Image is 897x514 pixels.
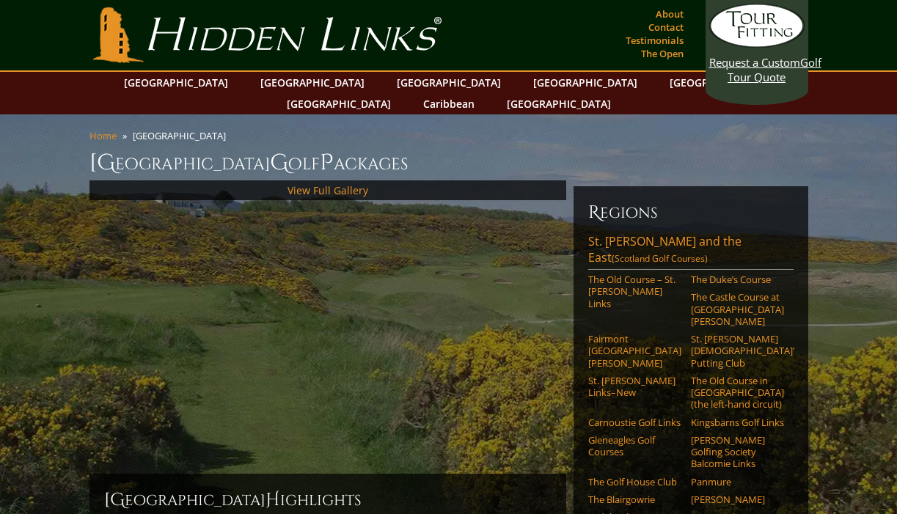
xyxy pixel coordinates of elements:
a: Contact [645,17,687,37]
a: [GEOGRAPHIC_DATA] [279,93,398,114]
a: St. [PERSON_NAME] Links–New [588,375,681,399]
a: The Blairgowrie [588,493,681,505]
a: [GEOGRAPHIC_DATA] [389,72,508,93]
span: H [266,488,280,512]
a: The Old Course – St. [PERSON_NAME] Links [588,273,681,309]
li: [GEOGRAPHIC_DATA] [133,129,232,142]
a: The Golf House Club [588,476,681,488]
a: Request a CustomGolf Tour Quote [709,4,805,84]
a: Panmure [691,476,784,488]
a: [GEOGRAPHIC_DATA] [499,93,618,114]
a: The Old Course in [GEOGRAPHIC_DATA] (the left-hand circuit) [691,375,784,411]
span: Request a Custom [709,55,800,70]
a: [GEOGRAPHIC_DATA] [253,72,372,93]
a: [GEOGRAPHIC_DATA] [117,72,235,93]
a: Fairmont [GEOGRAPHIC_DATA][PERSON_NAME] [588,333,681,369]
h2: [GEOGRAPHIC_DATA] ighlights [104,488,552,512]
h6: Regions [588,201,794,224]
h1: [GEOGRAPHIC_DATA] olf ackages [89,148,808,177]
a: Caribbean [416,93,482,114]
a: St. [PERSON_NAME] and the East(Scotland Golf Courses) [588,233,794,270]
a: [GEOGRAPHIC_DATA] [526,72,645,93]
a: [PERSON_NAME] [691,493,784,505]
a: The Castle Course at [GEOGRAPHIC_DATA][PERSON_NAME] [691,291,784,327]
a: Carnoustie Golf Links [588,416,681,428]
a: View Full Gallery [288,183,368,197]
a: Home [89,129,117,142]
a: [PERSON_NAME] Golfing Society Balcomie Links [691,434,784,470]
a: About [652,4,687,24]
a: The Duke’s Course [691,273,784,285]
span: G [270,148,288,177]
a: Gleneagles Golf Courses [588,434,681,458]
a: Kingsbarns Golf Links [691,416,784,428]
a: St. [PERSON_NAME] [DEMOGRAPHIC_DATA]’ Putting Club [691,333,784,369]
a: Testimonials [622,30,687,51]
span: P [320,148,334,177]
span: (Scotland Golf Courses) [612,252,708,265]
a: [GEOGRAPHIC_DATA] [662,72,781,93]
a: The Open [637,43,687,64]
